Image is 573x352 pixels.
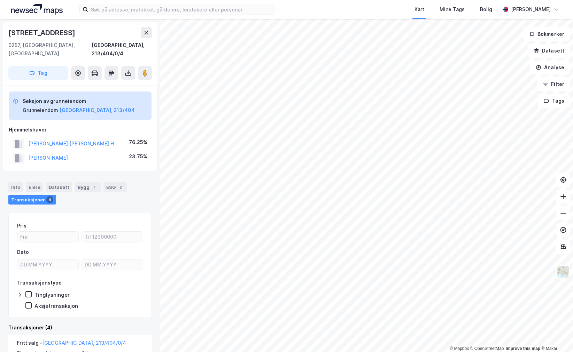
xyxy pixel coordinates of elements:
div: Kart [415,5,424,14]
div: 2 [117,184,124,191]
div: Grunneiendom [23,106,58,114]
div: Dato [17,248,29,256]
input: DD.MM.YYYY [82,259,143,270]
div: Eiere [26,182,43,192]
a: OpenStreetMap [470,346,504,351]
div: [GEOGRAPHIC_DATA], 213/404/0/4 [92,41,152,58]
button: Datasett [528,44,570,58]
a: Improve this map [506,346,540,351]
div: [PERSON_NAME] [511,5,551,14]
div: Bygg [75,182,101,192]
input: DD.MM.YYYY [17,259,78,270]
div: 1 [91,184,98,191]
div: Transaksjoner (4) [8,323,152,332]
div: Fritt salg - [17,339,126,350]
div: Info [8,182,23,192]
a: [GEOGRAPHIC_DATA], 213/404/0/4 [42,340,126,346]
div: 4 [46,196,53,203]
div: Aksjetransaksjon [34,303,78,309]
button: Tags [538,94,570,108]
div: 76.25% [129,138,147,146]
button: Tag [8,66,68,80]
input: Søk på adresse, matrikkel, gårdeiere, leietakere eller personer [88,4,274,15]
div: 23.75% [129,152,147,161]
iframe: Chat Widget [538,319,573,352]
a: Mapbox [450,346,469,351]
input: Til 12300000 [82,232,143,242]
div: Transaksjoner [8,195,56,205]
div: ESG [103,182,127,192]
div: Bolig [480,5,492,14]
div: Datasett [46,182,72,192]
button: Analyse [530,61,570,74]
div: Tinglysninger [34,291,70,298]
div: Seksjon av grunneiendom [23,97,135,105]
div: Pris [17,222,26,230]
button: Filter [537,77,570,91]
div: Mine Tags [440,5,465,14]
img: Z [557,265,570,278]
div: 0257, [GEOGRAPHIC_DATA], [GEOGRAPHIC_DATA] [8,41,92,58]
button: [GEOGRAPHIC_DATA], 213/404 [60,106,135,114]
div: Transaksjonstype [17,279,62,287]
div: Hjemmelshaver [9,126,152,134]
div: [STREET_ADDRESS] [8,27,77,38]
img: logo.a4113a55bc3d86da70a041830d287a7e.svg [11,4,63,15]
button: Bokmerker [523,27,570,41]
input: Fra [17,232,78,242]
